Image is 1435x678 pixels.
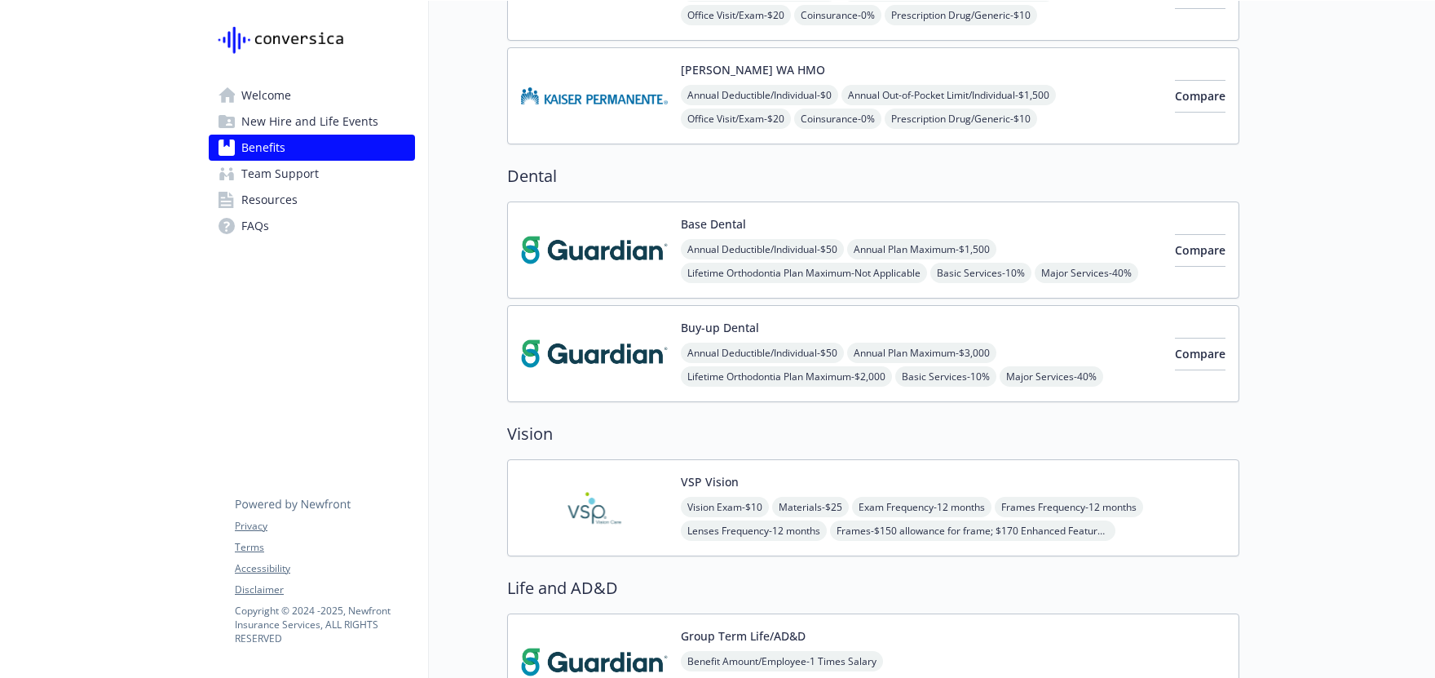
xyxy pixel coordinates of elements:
[241,109,378,135] span: New Hire and Life Events
[521,61,668,131] img: Kaiser Permanente of Washington carrier logo
[681,497,769,517] span: Vision Exam - $10
[681,61,825,78] button: [PERSON_NAME] WA HMO
[507,422,1239,446] h2: Vision
[885,109,1037,129] span: Prescription Drug/Generic - $10
[507,576,1239,600] h2: Life and AD&D
[681,651,883,671] span: Benefit Amount/Employee - 1 Times Salary
[209,187,415,213] a: Resources
[852,497,991,517] span: Exam Frequency - 12 months
[507,164,1239,188] h2: Dental
[1175,234,1225,267] button: Compare
[681,109,791,129] span: Office Visit/Exam - $20
[241,82,291,109] span: Welcome
[521,215,668,285] img: Guardian carrier logo
[885,5,1037,25] span: Prescription Drug/Generic - $10
[521,473,668,543] img: Vision Service Plan carrier logo
[235,583,414,597] a: Disclaimer
[681,5,791,25] span: Office Visit/Exam - $20
[1175,88,1225,104] span: Compare
[1035,263,1138,283] span: Major Services - 40%
[209,161,415,187] a: Team Support
[235,561,414,576] a: Accessibility
[995,497,1143,517] span: Frames Frequency - 12 months
[681,319,759,336] button: Buy-up Dental
[681,263,927,283] span: Lifetime Orthodontia Plan Maximum - Not Applicable
[235,540,414,555] a: Terms
[235,519,414,534] a: Privacy
[772,497,849,517] span: Materials - $25
[1175,80,1225,113] button: Compare
[241,161,319,187] span: Team Support
[241,187,298,213] span: Resources
[681,215,746,233] button: Base Dental
[1175,346,1225,361] span: Compare
[841,85,1056,105] span: Annual Out-of-Pocket Limit/Individual - $1,500
[235,604,414,645] p: Copyright © 2024 - 2025 , Newfront Insurance Services, ALL RIGHTS RESERVED
[681,521,827,541] span: Lenses Frequency - 12 months
[681,473,739,490] button: VSP Vision
[209,82,415,109] a: Welcome
[209,213,415,239] a: FAQs
[847,343,996,363] span: Annual Plan Maximum - $3,000
[241,213,269,239] span: FAQs
[241,135,285,161] span: Benefits
[209,109,415,135] a: New Hire and Life Events
[521,319,668,388] img: Guardian carrier logo
[895,366,996,387] span: Basic Services - 10%
[794,109,881,129] span: Coinsurance - 0%
[847,239,996,259] span: Annual Plan Maximum - $1,500
[681,627,806,645] button: Group Term Life/AD&D
[830,521,1115,541] span: Frames - $150 allowance for frame; $170 Enhanced Featured Frame Brands allowance; 20% savings on ...
[794,5,881,25] span: Coinsurance - 0%
[930,263,1031,283] span: Basic Services - 10%
[1175,338,1225,370] button: Compare
[1175,242,1225,258] span: Compare
[209,135,415,161] a: Benefits
[681,85,838,105] span: Annual Deductible/Individual - $0
[681,239,844,259] span: Annual Deductible/Individual - $50
[681,366,892,387] span: Lifetime Orthodontia Plan Maximum - $2,000
[1000,366,1103,387] span: Major Services - 40%
[681,343,844,363] span: Annual Deductible/Individual - $50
